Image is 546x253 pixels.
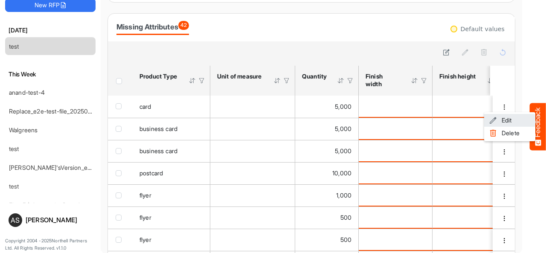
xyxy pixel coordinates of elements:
td: checkbox [108,118,133,140]
div: Missing Attributes [116,21,189,33]
td: d5ae793b-b16f-403d-ab52-b253056f2d01 is template cell Column Header [493,162,517,184]
a: test [9,183,19,190]
button: dropdownbutton [500,214,509,223]
td: is template cell Column Header httpsnorthellcomontologiesmapping-rulesmeasurementhasfinishsizeheight [433,140,509,162]
td: is template cell Column Header httpsnorthellcomontologiesmapping-rulesmeasurementhasfinishsizewidth [359,118,433,140]
td: is template cell Column Header httpsnorthellcomontologiesmapping-rulesmeasurementhasunitofmeasure [210,96,295,118]
td: is template cell Column Header httpsnorthellcomontologiesmapping-rulesmeasurementhasunitofmeasure [210,118,295,140]
td: flyer is template cell Column Header product-type [133,229,210,251]
button: dropdownbutton [500,148,509,156]
a: Contact us [85,67,116,74]
td: is template cell Column Header httpsnorthellcomontologiesmapping-rulesmeasurementhasfinishsizeheight [433,229,509,251]
div: Quantity [302,73,326,80]
td: is template cell Column Header httpsnorthellcomontologiesmapping-rulesmeasurementhasfinishsizeheight [433,162,509,184]
a: [PERSON_NAME]'sVersion_e2e-test-file_20250604_111803 [9,164,169,171]
td: 10000 is template cell Column Header httpsnorthellcomontologiesmapping-rulesorderhasquantity [295,162,359,184]
span: postcard [139,169,163,177]
td: 1000 is template cell Column Header httpsnorthellcomontologiesmapping-rulesorderhasquantity [295,184,359,206]
div: Finish width [366,73,400,88]
td: 7b695e45-3ca9-44c0-b35b-5b2c0e6e1c95 is template cell Column Header [493,206,517,229]
span:  [63,17,88,38]
span: What kind of feedback do you have? [26,103,128,110]
td: 5000 is template cell Column Header httpsnorthellcomontologiesmapping-rulesorderhasquantity [295,118,359,140]
div: Default values [461,26,505,32]
td: 5d89b848-dcac-4219-8a98-930b18bab6af is template cell Column Header [493,184,517,206]
td: is template cell Column Header httpsnorthellcomontologiesmapping-rulesmeasurementhasunitofmeasure [210,229,295,251]
span: business card [139,147,177,154]
div: Filter Icon [283,77,290,84]
span: Tell us what you think [39,55,115,64]
td: flyer is template cell Column Header product-type [133,206,210,229]
a: test [9,145,19,152]
td: checkbox [108,96,133,118]
span: flyer [139,236,151,243]
button: dropdownbutton [500,236,509,245]
span: business card [139,125,177,132]
td: checkbox [108,184,133,206]
span: flyer [139,214,151,221]
td: postcard is template cell Column Header product-type [133,162,210,184]
span: 42 [178,21,189,30]
td: 08890c91-2ec4-412c-8545-04d9ac6bb696 is template cell Column Header [493,229,517,251]
td: flyer is template cell Column Header product-type [133,184,210,206]
span: Like something or not? [38,125,110,134]
p: Copyright 2004 - 2025 Northell Partners Ltd. All Rights Reserved. v 1.1.0 [5,237,96,252]
td: is template cell Column Header httpsnorthellcomontologiesmapping-rulesmeasurementhasunitofmeasure [210,140,295,162]
span: flyer [139,192,151,199]
button: dropdownbutton [500,103,509,111]
a: Walgreens [9,126,38,134]
td: is template cell Column Header httpsnorthellcomontologiesmapping-rulesmeasurementhasfinishsizewidth [359,96,433,118]
li: Edit [484,114,535,127]
span: 10,000 [332,169,351,177]
td: checkbox [108,162,133,184]
td: 1da3fab0-6f8d-403c-a847-a6127082a5aa is template cell Column Header [493,96,517,118]
a: test [9,43,19,50]
a: anand-test-4 [9,89,45,96]
td: 500 is template cell Column Header httpsnorthellcomontologiesmapping-rulesorderhasquantity [295,206,359,229]
span: 5,000 [335,125,351,132]
td: checkbox [108,206,133,229]
a: Replace_e2e-test-file_20250604_111803 [9,108,119,115]
span: 500 [340,236,351,243]
td: is template cell Column Header httpsnorthellcomontologiesmapping-rulesmeasurementhasunitofmeasure [210,206,295,229]
span: 500 [340,214,351,221]
td: is template cell Column Header httpsnorthellcomontologiesmapping-rulesmeasurementhasunitofmeasure [210,184,295,206]
td: is template cell Column Header httpsnorthellcomontologiesmapping-rulesmeasurementhasfinishsizewidth [359,184,433,206]
h6: [DATE] [5,26,96,35]
div: Filter Icon [346,77,354,84]
span: Something's not working [38,168,115,176]
td: card is template cell Column Header product-type [133,96,210,118]
td: is template cell Column Header httpsnorthellcomontologiesmapping-rulesmeasurementhasfinishsizewidth [359,229,433,251]
td: is template cell Column Header httpsnorthellcomontologiesmapping-rulesmeasurementhasunitofmeasure [210,162,295,184]
span: Want to discuss? [38,67,85,74]
td: is template cell Column Header httpsnorthellcomontologiesmapping-rulesmeasurementhasfinishsizewidth [359,206,433,229]
li: Delete [484,127,535,140]
div: Product Type [139,73,177,80]
td: is template cell Column Header httpsnorthellcomontologiesmapping-rulesmeasurementhasfinishsizewidth [359,140,433,162]
th: Header checkbox [108,66,133,96]
h6: This Week [5,70,96,79]
td: business card is template cell Column Header product-type [133,140,210,162]
td: business card is template cell Column Header product-type [133,118,210,140]
td: checkbox [108,140,133,162]
td: is template cell Column Header httpsnorthellcomontologiesmapping-rulesmeasurementhasfinishsizeheight [433,184,509,206]
div: Finish height [439,73,476,80]
button: dropdownbutton [500,192,509,201]
button: Feedback [530,103,546,150]
div: Unit of measure [217,73,262,80]
td: is template cell Column Header httpsnorthellcomontologiesmapping-rulesmeasurementhasfinishsizeheight [433,96,509,118]
td: checkbox [108,229,133,251]
td: 5000 is template cell Column Header httpsnorthellcomontologiesmapping-rulesorderhasquantity [295,140,359,162]
div: Filter Icon [420,77,428,84]
td: is template cell Column Header httpsnorthellcomontologiesmapping-rulesmeasurementhasfinishsizewidth [359,162,433,184]
div: [PERSON_NAME] [26,217,92,223]
td: is template cell Column Header httpsnorthellcomontologiesmapping-rulesmeasurementhasfinishsizeheight [433,118,509,140]
span: 5,000 [335,103,351,110]
span: 5,000 [335,147,351,154]
span: card [139,103,151,110]
div: Filter Icon [198,77,206,84]
span: I have an idea [38,147,82,155]
td: is template cell Column Header httpsnorthellcomontologiesmapping-rulesmeasurementhasfinishsizeheight [433,206,509,229]
span: AS [11,217,20,224]
button: dropdownbutton [500,170,509,178]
